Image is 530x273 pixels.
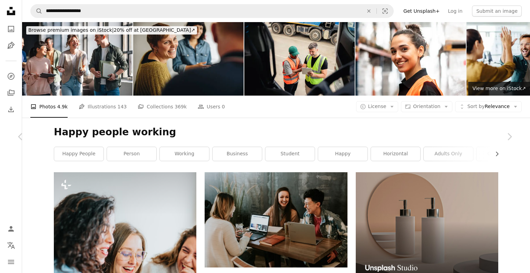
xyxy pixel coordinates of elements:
a: working [160,147,209,161]
a: Illustrations [4,39,18,52]
button: Submit an image [472,6,522,17]
span: License [368,104,386,109]
span: Browse premium images on iStock | [28,27,114,33]
button: Search Unsplash [31,4,42,18]
a: business [213,147,262,161]
a: person [107,147,156,161]
button: Orientation [401,101,452,112]
a: adults only [424,147,473,161]
a: student [265,147,315,161]
span: Relevance [467,103,510,110]
span: Sort by [467,104,484,109]
img: Two truck drivers planning the transportation [244,22,355,96]
button: Clear [361,4,376,18]
a: Collections 369k [138,96,187,118]
a: horizontal [371,147,420,161]
a: Log in [444,6,467,17]
h1: Happy people working [54,126,498,138]
button: Menu [4,255,18,269]
span: 369k [175,103,187,110]
button: Language [4,238,18,252]
a: View more on iStock↗ [468,82,530,96]
button: License [356,101,399,112]
img: three people sitting in front of table laughing together [205,172,347,267]
a: Illustrations 143 [79,96,127,118]
a: Download History [4,103,18,116]
a: Users 0 [198,96,225,118]
a: Photos [4,22,18,36]
a: happy [318,147,367,161]
span: 143 [118,103,127,110]
img: Young Professionals Engaged in a Lively Discussion at a Co-Working Space [22,22,132,96]
span: 0 [222,103,225,110]
span: 20% off at [GEOGRAPHIC_DATA] ↗ [28,27,195,33]
button: Sort byRelevance [455,101,522,112]
a: Explore [4,69,18,83]
a: occupation [477,147,526,161]
a: happy people [54,147,104,161]
a: Next [489,104,530,170]
span: Orientation [413,104,440,109]
a: Get Unsplash+ [399,6,444,17]
img: Businesswoman smiling during a meeting in office [133,22,244,96]
a: three people sitting in front of table laughing together [205,216,347,223]
a: Log in / Sign up [4,222,18,236]
img: Close-up of a happy woman working in warehouse [355,22,466,96]
button: Visual search [377,4,393,18]
span: View more on iStock ↗ [472,86,526,91]
form: Find visuals sitewide [30,4,394,18]
a: Collections [4,86,18,100]
a: Browse premium images on iStock|20% off at [GEOGRAPHIC_DATA]↗ [22,22,201,39]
